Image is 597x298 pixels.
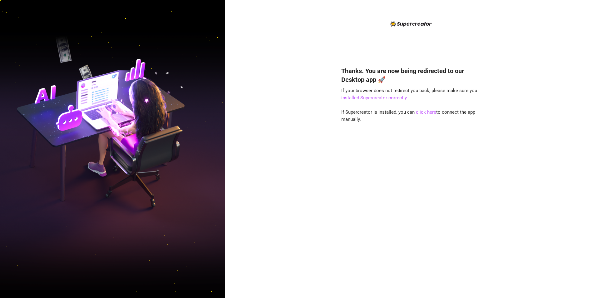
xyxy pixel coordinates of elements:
h4: Thanks. You are now being redirected to our Desktop app 🚀 [341,67,481,84]
a: click here [416,109,436,115]
a: installed Supercreator correctly [341,95,407,101]
img: logo-BBDzfeDw.svg [390,21,432,27]
span: If Supercreator is installed, you can to connect the app manually. [341,109,475,122]
span: If your browser does not redirect you back, please make sure you . [341,88,477,101]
